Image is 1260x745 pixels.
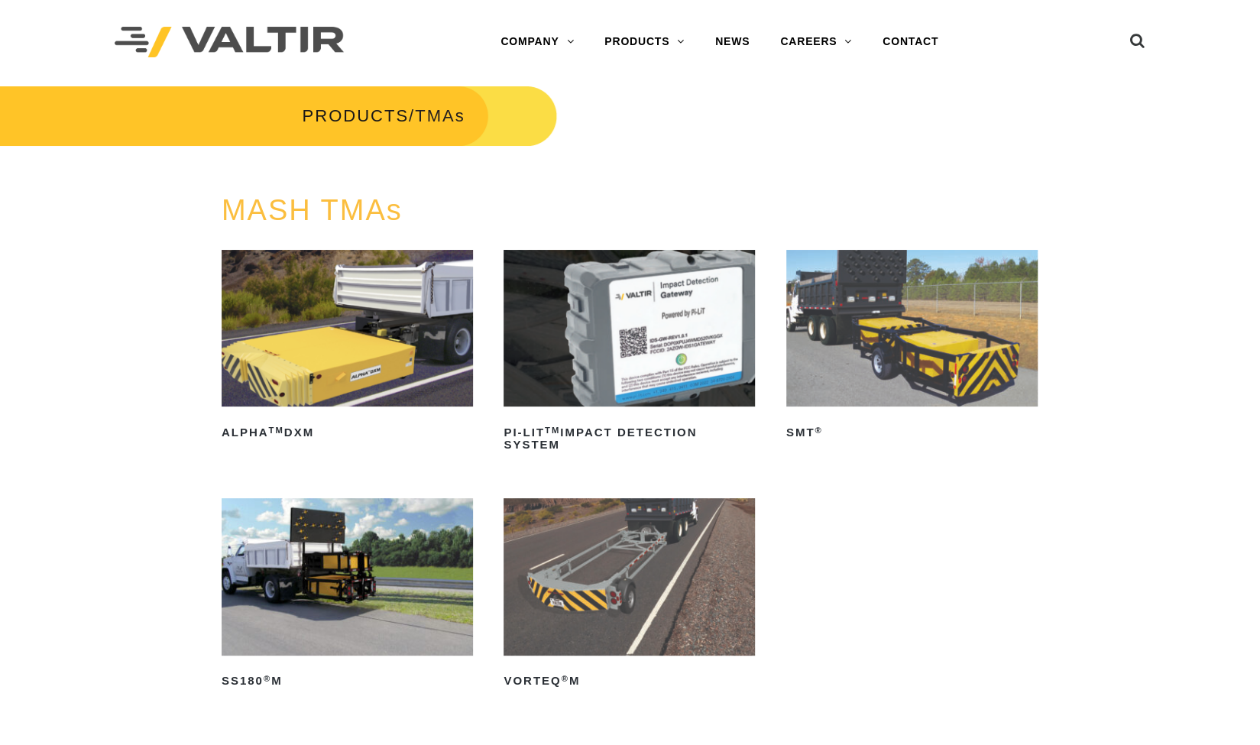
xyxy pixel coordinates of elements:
sup: ® [562,674,569,683]
a: SMT® [786,250,1038,445]
h2: VORTEQ M [504,669,755,694]
sup: TM [545,426,560,435]
a: NEWS [700,27,765,57]
img: Valtir [115,27,344,58]
h2: SS180 M [222,669,473,694]
span: TMAs [415,106,465,125]
sup: TM [269,426,284,435]
h2: ALPHA DXM [222,420,473,445]
a: CAREERS [765,27,867,57]
h2: PI-LIT Impact Detection System [504,420,755,457]
h2: SMT [786,420,1038,445]
a: PRODUCTS [589,27,700,57]
sup: ® [264,674,271,683]
a: VORTEQ®M [504,498,755,693]
a: PRODUCTS [303,106,409,125]
a: SS180®M [222,498,473,693]
a: CONTACT [867,27,954,57]
sup: ® [815,426,822,435]
a: PI-LITTMImpact Detection System [504,250,755,458]
a: ALPHATMDXM [222,250,473,445]
a: COMPANY [485,27,589,57]
a: MASH TMAs [222,194,403,226]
